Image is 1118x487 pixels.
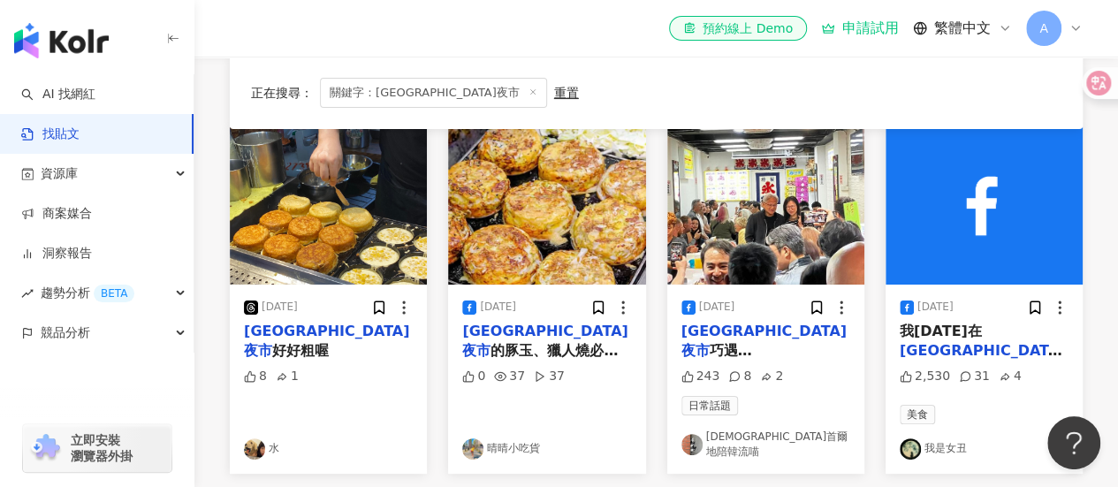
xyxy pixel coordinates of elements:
span: 的豚玉、獵人燒必吃🤤 [462,342,618,378]
mark: [GEOGRAPHIC_DATA]夜市 [462,323,627,359]
div: 8 [728,368,751,385]
div: 31 [959,368,990,385]
span: 繁體中文 [934,19,991,38]
a: 洞察報告 [21,245,92,263]
div: 2,530 [900,368,950,385]
img: post-image [667,127,864,285]
a: 申請試用 [821,19,899,37]
img: KOL Avatar [900,438,921,460]
div: 4 [999,368,1022,385]
a: KOL Avatar[DEMOGRAPHIC_DATA]首爾地陪韓流喵 [681,430,850,460]
span: 趨勢分析 [41,273,134,313]
a: 預約線上 Demo [669,16,807,41]
span: 關鍵字：[GEOGRAPHIC_DATA]夜市 [320,78,547,108]
a: KOL Avatar水 [244,438,413,460]
div: [DATE] [917,300,954,315]
div: 預約線上 Demo [683,19,793,37]
div: 37 [494,368,525,385]
a: KOL Avatar晴晴小吃貨 [462,438,631,460]
img: KOL Avatar [462,438,483,460]
div: 37 [534,368,565,385]
mark: [GEOGRAPHIC_DATA]夜市 [244,323,409,359]
a: 商案媒合 [21,205,92,223]
iframe: Help Scout Beacon - Open [1047,416,1100,469]
img: logo [14,23,109,58]
span: 資源庫 [41,154,78,194]
img: post-image [230,127,427,285]
span: 好好粗喔 [272,342,329,359]
span: 立即安裝 瀏覽器外掛 [71,432,133,464]
div: 243 [681,368,720,385]
img: KOL Avatar [244,438,265,460]
mark: [GEOGRAPHIC_DATA]夜市 [681,323,847,359]
img: KOL Avatar [681,434,703,455]
div: [DATE] [480,300,516,315]
a: searchAI 找網紅 [21,86,95,103]
div: [DATE] [262,300,298,315]
span: 競品分析 [41,313,90,353]
div: 8 [244,368,267,385]
div: 1 [276,368,299,385]
img: post-image [448,127,645,285]
div: BETA [94,285,134,302]
span: 美食 [900,405,935,424]
span: 日常話題 [681,396,738,415]
a: chrome extension立即安裝 瀏覽器外掛 [23,424,171,472]
span: 我[DATE]在 [900,323,982,339]
div: 2 [760,368,783,385]
img: chrome extension [28,434,63,462]
span: 正在搜尋 ： [251,86,313,100]
div: [DATE] [699,300,735,315]
div: 重置 [554,86,579,100]
mark: [GEOGRAPHIC_DATA]夜市 [900,342,1065,378]
span: A [1039,19,1048,38]
span: rise [21,287,34,300]
img: post-image [886,127,1083,285]
a: KOL Avatar我是女丑 [900,438,1069,460]
div: 0 [462,368,485,385]
a: 找貼文 [21,126,80,143]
